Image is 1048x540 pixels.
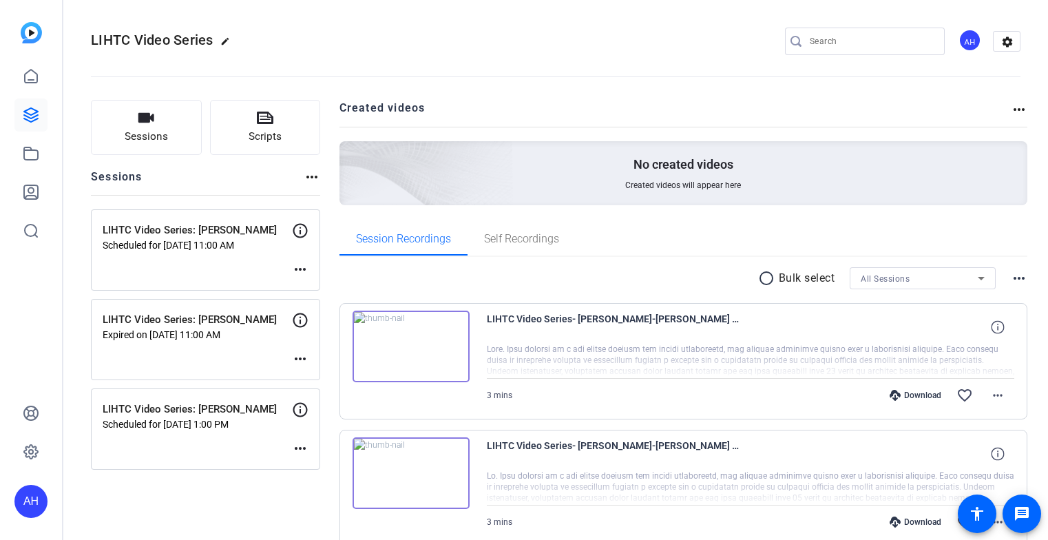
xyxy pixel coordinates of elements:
[625,180,741,191] span: Created videos will appear here
[989,514,1006,530] mat-icon: more_horiz
[758,270,779,287] mat-icon: radio_button_unchecked
[353,311,470,382] img: thumb-nail
[292,440,308,457] mat-icon: more_horiz
[103,402,292,417] p: LIHTC Video Series: [PERSON_NAME]
[103,329,292,340] p: Expired on [DATE] 11:00 AM
[91,169,143,195] h2: Sessions
[969,506,985,522] mat-icon: accessibility
[487,437,742,470] span: LIHTC Video Series- [PERSON_NAME]-[PERSON_NAME] Harms1-2025-10-08-10-38-04-479-0
[484,233,559,245] span: Self Recordings
[292,351,308,367] mat-icon: more_horiz
[487,391,512,400] span: 3 mins
[185,5,514,304] img: Creted videos background
[989,387,1006,404] mat-icon: more_horiz
[220,37,237,53] mat-icon: edit
[883,390,948,401] div: Download
[91,100,202,155] button: Sessions
[292,261,308,278] mat-icon: more_horiz
[956,387,973,404] mat-icon: favorite_border
[21,22,42,43] img: blue-gradient.svg
[883,517,948,528] div: Download
[353,437,470,509] img: thumb-nail
[91,32,213,48] span: LIHTC Video Series
[994,32,1021,52] mat-icon: settings
[103,222,292,238] p: LIHTC Video Series: [PERSON_NAME]
[633,156,733,173] p: No created videos
[956,514,973,530] mat-icon: favorite_border
[861,274,910,284] span: All Sessions
[810,33,934,50] input: Search
[103,419,292,430] p: Scheduled for [DATE] 1:00 PM
[958,29,983,53] ngx-avatar: Ali Hasan
[487,517,512,527] span: 3 mins
[103,240,292,251] p: Scheduled for [DATE] 11:00 AM
[487,311,742,344] span: LIHTC Video Series- [PERSON_NAME]-[PERSON_NAME] Harms1-2025-10-08-10-42-13-807-0
[1011,270,1027,287] mat-icon: more_horiz
[1011,101,1027,118] mat-icon: more_horiz
[958,29,981,52] div: AH
[103,312,292,328] p: LIHTC Video Series: [PERSON_NAME]
[1014,506,1030,522] mat-icon: message
[339,100,1012,127] h2: Created videos
[125,129,168,145] span: Sessions
[356,233,451,245] span: Session Recordings
[304,169,320,185] mat-icon: more_horiz
[14,485,48,518] div: AH
[249,129,282,145] span: Scripts
[779,270,835,287] p: Bulk select
[210,100,321,155] button: Scripts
